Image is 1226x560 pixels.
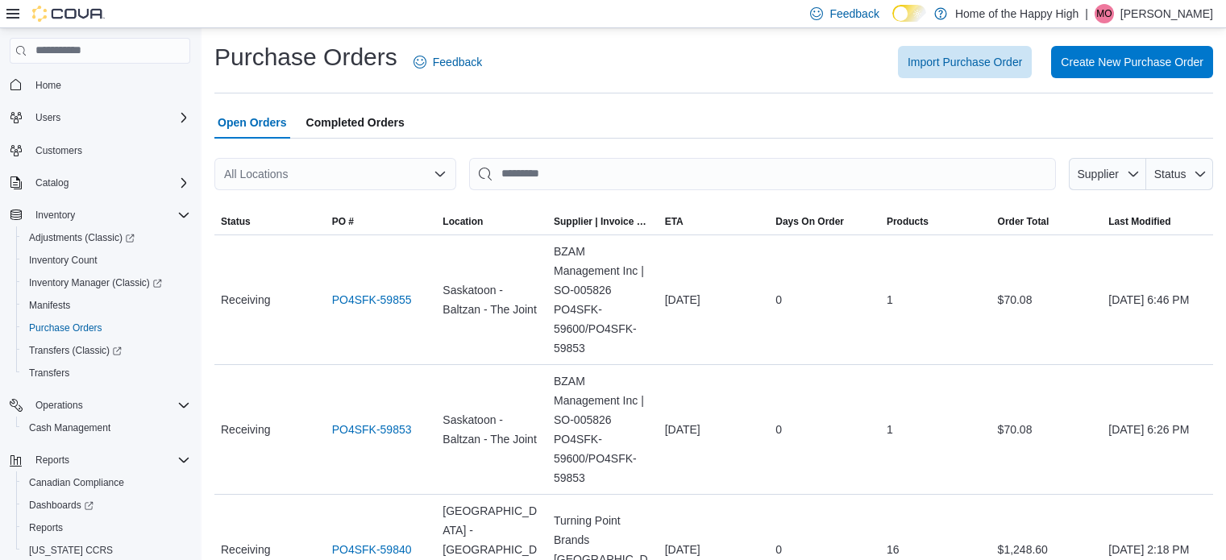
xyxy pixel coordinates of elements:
[332,420,412,439] a: PO4SFK-59853
[29,499,94,512] span: Dashboards
[1078,168,1119,180] span: Supplier
[23,273,168,292] a: Inventory Manager (Classic)
[23,418,117,438] a: Cash Management
[1102,209,1213,234] button: Last Modified
[955,4,1078,23] p: Home of the Happy High
[991,284,1103,316] div: $70.08
[659,284,770,316] div: [DATE]
[23,318,190,338] span: Purchase Orders
[29,476,124,489] span: Canadian Compliance
[29,75,190,95] span: Home
[16,339,197,362] a: Transfers (Classic)
[887,540,900,559] span: 16
[23,228,190,247] span: Adjustments (Classic)
[1108,215,1170,228] span: Last Modified
[221,215,251,228] span: Status
[23,341,190,360] span: Transfers (Classic)
[434,168,447,180] button: Open list of options
[880,209,991,234] button: Products
[29,450,76,470] button: Reports
[29,299,70,312] span: Manifests
[35,454,69,467] span: Reports
[469,158,1056,190] input: This is a search bar. After typing your query, hit enter to filter the results lower in the page.
[23,251,190,270] span: Inventory Count
[887,420,893,439] span: 1
[16,417,197,439] button: Cash Management
[332,215,354,228] span: PO #
[3,449,197,471] button: Reports
[829,6,879,22] span: Feedback
[991,413,1103,446] div: $70.08
[16,272,197,294] a: Inventory Manager (Classic)
[3,394,197,417] button: Operations
[29,205,81,225] button: Inventory
[665,215,684,228] span: ETA
[23,273,190,292] span: Inventory Manager (Classic)
[35,176,69,189] span: Catalog
[908,54,1022,70] span: Import Purchase Order
[3,106,197,129] button: Users
[659,413,770,446] div: [DATE]
[1102,284,1213,316] div: [DATE] 6:46 PM
[991,209,1103,234] button: Order Total
[23,541,190,560] span: Washington CCRS
[214,41,397,73] h1: Purchase Orders
[887,290,893,309] span: 1
[29,521,63,534] span: Reports
[23,496,190,515] span: Dashboards
[16,471,197,494] button: Canadian Compliance
[23,296,190,315] span: Manifests
[3,172,197,194] button: Catalog
[29,396,89,415] button: Operations
[1095,4,1114,23] div: Mackail Orth
[547,235,659,364] div: BZAM Management Inc | SO-005826 PO4SFK-59600/PO4SFK-59853
[23,473,131,492] a: Canadian Compliance
[16,516,197,539] button: Reports
[32,6,105,22] img: Cova
[35,399,83,412] span: Operations
[547,209,659,234] button: Supplier | Invoice Number
[898,46,1032,78] button: Import Purchase Order
[775,540,782,559] span: 0
[3,139,197,162] button: Customers
[1061,54,1203,70] span: Create New Purchase Order
[769,209,880,234] button: Days On Order
[3,204,197,226] button: Inventory
[23,363,190,383] span: Transfers
[775,290,782,309] span: 0
[892,5,926,22] input: Dark Mode
[221,420,270,439] span: Receiving
[3,73,197,97] button: Home
[29,344,122,357] span: Transfers (Classic)
[887,215,929,228] span: Products
[23,518,190,537] span: Reports
[29,544,113,557] span: [US_STATE] CCRS
[306,106,405,139] span: Completed Orders
[29,205,190,225] span: Inventory
[23,296,77,315] a: Manifests
[436,209,547,234] button: Location
[29,321,102,334] span: Purchase Orders
[29,76,68,95] a: Home
[35,209,75,222] span: Inventory
[221,540,270,559] span: Receiving
[16,249,197,272] button: Inventory Count
[998,215,1049,228] span: Order Total
[1146,158,1213,190] button: Status
[29,367,69,380] span: Transfers
[332,540,412,559] a: PO4SFK-59840
[29,173,75,193] button: Catalog
[29,173,190,193] span: Catalog
[16,226,197,249] a: Adjustments (Classic)
[1102,413,1213,446] div: [DATE] 6:26 PM
[218,106,287,139] span: Open Orders
[1154,168,1187,180] span: Status
[332,290,412,309] a: PO4SFK-59855
[443,280,541,319] span: Saskatoon - Baltzan - The Joint
[23,318,109,338] a: Purchase Orders
[1051,46,1213,78] button: Create New Purchase Order
[221,290,270,309] span: Receiving
[29,140,190,160] span: Customers
[1120,4,1213,23] p: [PERSON_NAME]
[23,473,190,492] span: Canadian Compliance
